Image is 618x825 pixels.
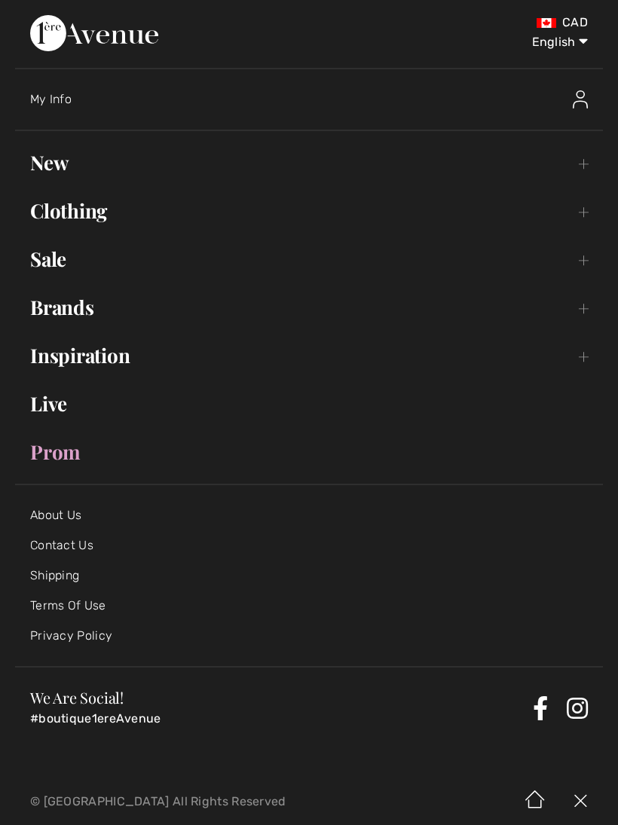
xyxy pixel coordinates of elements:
[30,538,93,552] a: Contact Us
[567,696,588,720] a: Instagram
[30,598,106,613] a: Terms Of Use
[30,628,112,643] a: Privacy Policy
[15,146,603,179] a: New
[30,508,81,522] a: About Us
[15,291,603,324] a: Brands
[15,243,603,276] a: Sale
[533,696,548,720] a: Facebook
[15,194,603,228] a: Clothing
[15,435,603,469] a: Prom
[15,387,603,420] a: Live
[573,90,588,108] img: My Info
[30,15,158,51] img: 1ère Avenue
[512,778,558,825] img: Home
[558,778,603,825] img: X
[30,75,603,124] a: My InfoMy Info
[15,339,603,372] a: Inspiration
[30,796,364,807] p: © [GEOGRAPHIC_DATA] All Rights Reserved
[365,15,588,30] div: CAD
[36,11,67,24] span: Help
[30,690,527,705] h3: We Are Social!
[30,568,79,582] a: Shipping
[30,92,72,106] span: My Info
[30,711,527,726] p: #boutique1ereAvenue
